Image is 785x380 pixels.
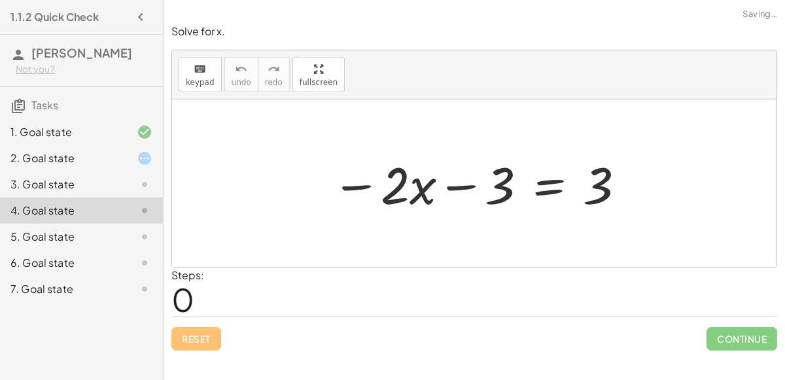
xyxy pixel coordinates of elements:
i: Task not started. [137,255,152,271]
span: keypad [186,78,215,87]
button: undoundo [224,57,258,92]
div: 5. Goal state [10,229,116,245]
i: keyboard [194,61,206,77]
div: 6. Goal state [10,255,116,271]
span: undo [232,78,251,87]
button: keyboardkeypad [179,57,222,92]
div: 4. Goal state [10,203,116,218]
p: Solve for x. [171,24,777,39]
i: Task started. [137,150,152,166]
div: 3. Goal state [10,177,116,192]
h4: 1.1.2 Quick Check [10,9,99,25]
button: fullscreen [292,57,345,92]
span: Tasks [31,98,58,112]
i: undo [235,61,247,77]
i: Task finished and correct. [137,124,152,140]
div: 1. Goal state [10,124,116,140]
i: Task not started. [137,281,152,297]
i: Task not started. [137,203,152,218]
span: 0 [171,279,194,319]
button: redoredo [258,57,290,92]
span: fullscreen [300,78,338,87]
div: 7. Goal state [10,281,116,297]
div: 2. Goal state [10,150,116,166]
i: Task not started. [137,229,152,245]
i: Task not started. [137,177,152,192]
span: Saving… [742,8,777,21]
span: [PERSON_NAME] [31,45,132,60]
i: redo [268,61,280,77]
label: Steps: [171,268,204,282]
div: Not you? [16,63,152,76]
span: redo [265,78,283,87]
